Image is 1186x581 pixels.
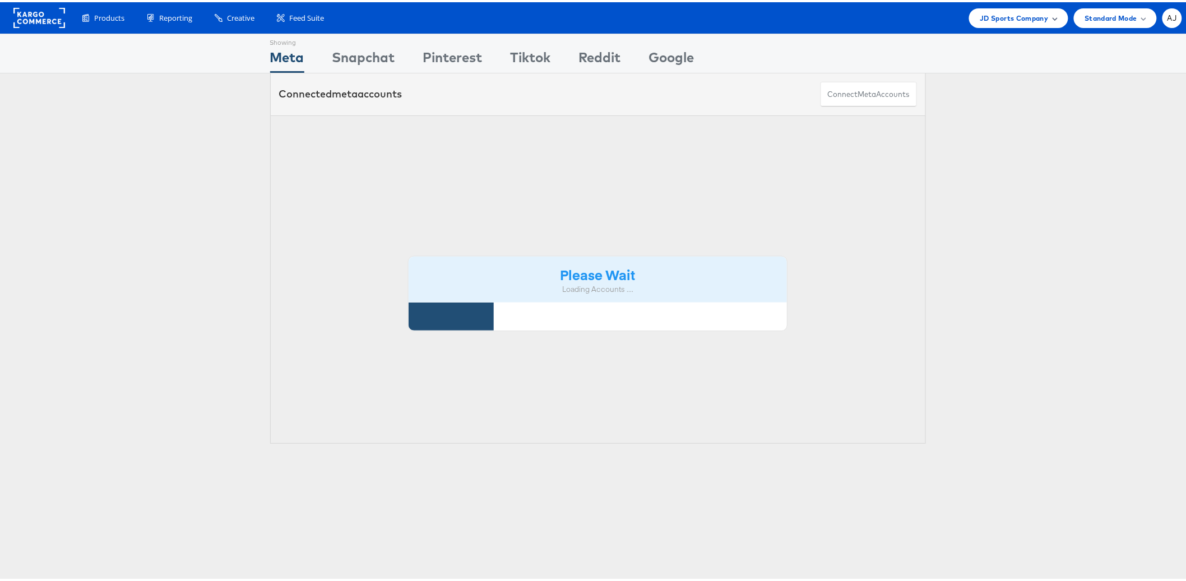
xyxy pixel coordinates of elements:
[858,87,877,97] span: meta
[649,45,694,71] div: Google
[289,11,324,21] span: Feed Suite
[270,32,304,45] div: Showing
[332,85,358,98] span: meta
[417,282,779,292] div: Loading Accounts ....
[821,80,917,105] button: ConnectmetaAccounts
[159,11,192,21] span: Reporting
[332,45,395,71] div: Snapchat
[579,45,621,71] div: Reddit
[94,11,124,21] span: Products
[227,11,254,21] span: Creative
[270,45,304,71] div: Meta
[279,85,402,99] div: Connected accounts
[980,10,1049,22] span: JD Sports Company
[1085,10,1137,22] span: Standard Mode
[1168,12,1177,20] span: AJ
[511,45,551,71] div: Tiktok
[423,45,483,71] div: Pinterest
[560,263,636,281] strong: Please Wait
